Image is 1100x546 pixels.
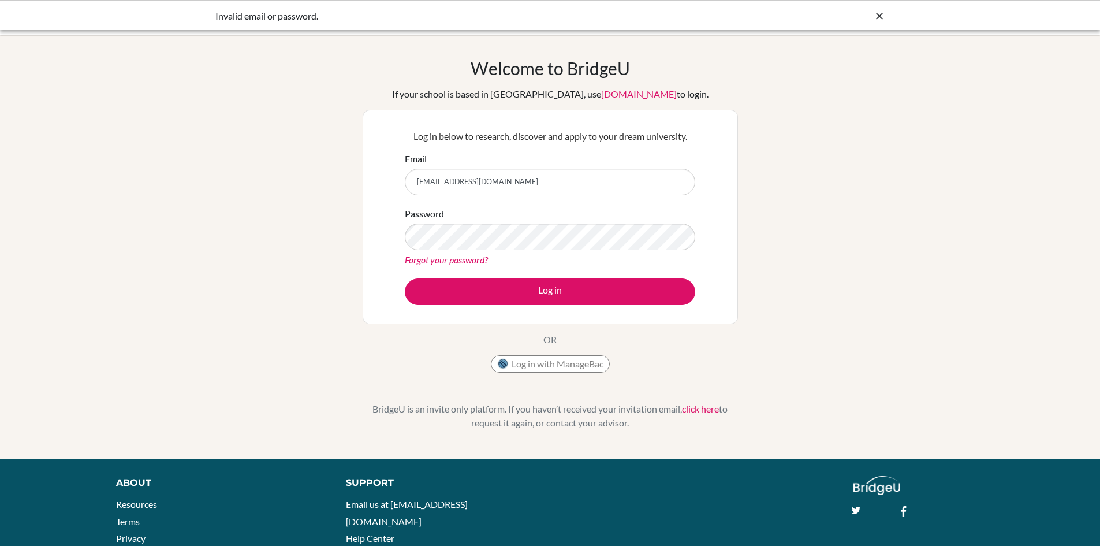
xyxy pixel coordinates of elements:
[215,9,712,23] div: Invalid email or password.
[116,476,320,490] div: About
[392,87,709,101] div: If your school is based in [GEOGRAPHIC_DATA], use to login.
[116,533,146,544] a: Privacy
[682,403,719,414] a: click here
[346,476,536,490] div: Support
[346,499,468,527] a: Email us at [EMAIL_ADDRESS][DOMAIN_NAME]
[471,58,630,79] h1: Welcome to BridgeU
[853,476,900,495] img: logo_white@2x-f4f0deed5e89b7ecb1c2cc34c3e3d731f90f0f143d5ea2071677605dd97b5244.png
[491,355,610,373] button: Log in with ManageBac
[363,402,738,430] p: BridgeU is an invite only platform. If you haven’t received your invitation email, to request it ...
[116,499,157,510] a: Resources
[405,254,488,265] a: Forgot your password?
[601,88,677,99] a: [DOMAIN_NAME]
[543,333,557,347] p: OR
[405,207,444,221] label: Password
[405,278,695,305] button: Log in
[405,129,695,143] p: Log in below to research, discover and apply to your dream university.
[346,533,394,544] a: Help Center
[405,152,427,166] label: Email
[116,516,140,527] a: Terms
